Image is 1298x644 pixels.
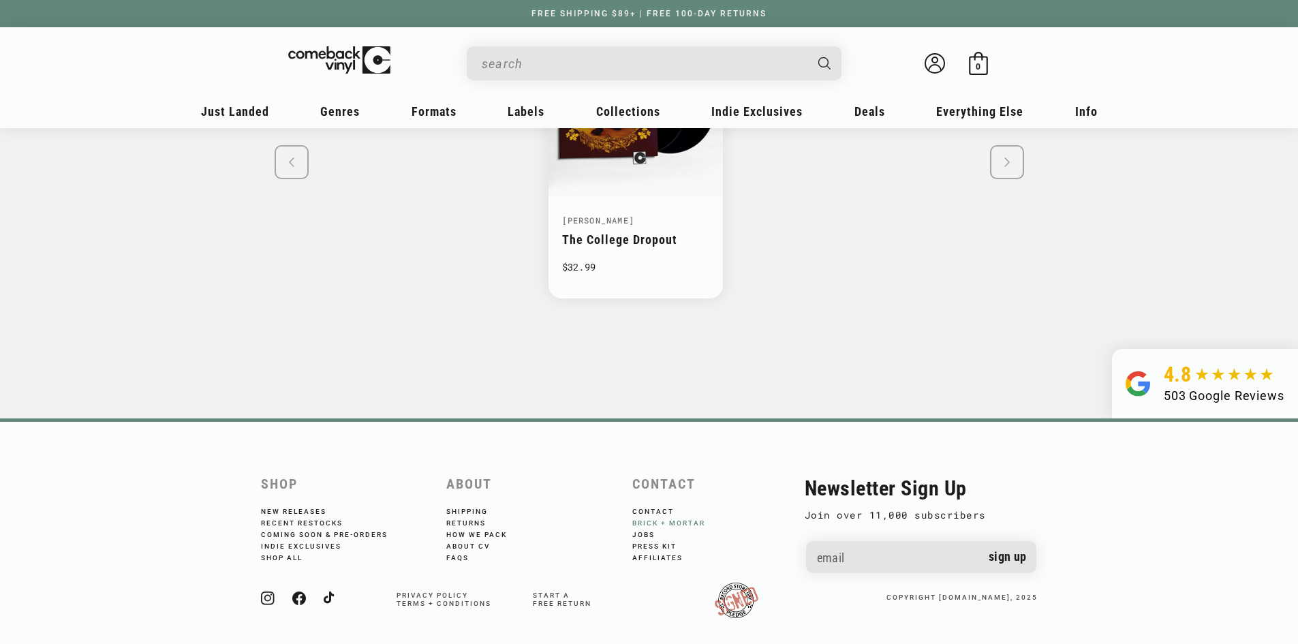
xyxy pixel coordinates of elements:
input: When autocomplete results are available use up and down arrows to review and enter to select [482,50,805,78]
a: Returns [446,516,504,527]
input: Email [806,541,1036,576]
a: How We Pack [446,527,525,539]
a: About CV [446,539,508,551]
div: Search [467,46,841,80]
span: 4.8 [1164,363,1192,386]
a: FAQs [446,551,487,562]
span: Start a free return [533,592,591,607]
a: Indie Exclusives [261,539,360,551]
span: Just Landed [201,104,269,119]
a: The College Dropout [562,232,677,247]
a: Recent Restocks [261,516,361,527]
h2: Contact [632,476,805,492]
span: 0 [976,61,980,72]
span: Info [1075,104,1098,119]
a: FREE SHIPPING $89+ | FREE 100-DAY RETURNS [518,9,780,18]
a: Shipping [446,508,506,516]
a: Press Kit [632,539,695,551]
div: 503 Google Reviews [1164,386,1284,405]
a: Privacy Policy [397,592,468,599]
button: Sign up [978,541,1037,573]
h2: About [446,476,619,492]
a: New Releases [261,508,345,516]
a: 4.8 503 Google Reviews [1112,349,1298,418]
h2: Newsletter Sign Up [805,476,1038,500]
a: Affiliates [632,551,701,562]
span: Formats [412,104,457,119]
span: Labels [508,104,544,119]
li: 1 / 1 [548,22,723,298]
small: copyright [DOMAIN_NAME], 2025 [886,594,1038,601]
p: $32.99 [562,258,709,275]
a: Terms + Conditions [397,600,491,607]
button: Search [806,46,843,80]
span: Collections [596,104,660,119]
a: Shop All [261,551,321,562]
span: Genres [320,104,360,119]
img: Group.svg [1126,363,1150,405]
a: Jobs [632,527,673,539]
span: Indie Exclusives [711,104,803,119]
a: Contact [632,508,692,516]
img: RSDPledgeSigned-updated.png [715,583,758,618]
span: Deals [854,104,885,119]
a: Start afree return [533,592,591,607]
a: Brick + Mortar [632,516,724,527]
p: Join over 11,000 subscribers [805,507,1038,523]
h2: Shop [261,476,433,492]
img: star5.svg [1195,368,1273,382]
span: Everything Else [936,104,1023,119]
a: Coming Soon & Pre-Orders [261,527,406,539]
